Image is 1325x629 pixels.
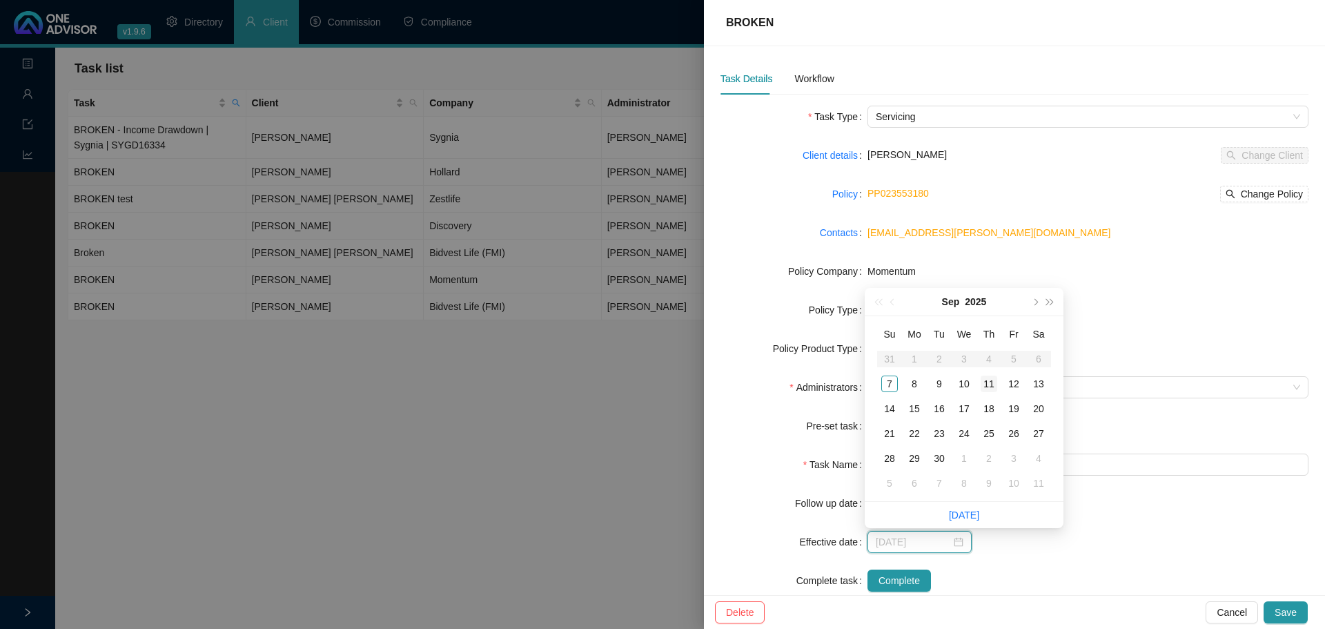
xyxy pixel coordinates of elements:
[1030,376,1047,392] div: 13
[1027,288,1042,316] button: next-year
[931,475,948,492] div: 7
[726,17,774,28] span: BROKEN
[1030,351,1047,367] div: 6
[832,186,858,202] a: Policy
[1026,421,1051,446] td: 2025-09-27
[1030,425,1047,442] div: 27
[789,376,867,398] label: Administrators
[1221,147,1308,164] button: Change Client
[906,400,923,417] div: 15
[952,396,976,421] td: 2025-09-17
[927,471,952,496] td: 2025-10-07
[1005,475,1022,492] div: 10
[1001,322,1026,347] th: Fr
[956,450,972,467] div: 1
[952,446,976,471] td: 2025-10-01
[1220,186,1308,202] button: Change Policy
[1001,421,1026,446] td: 2025-09-26
[902,322,927,347] th: Mo
[1005,400,1022,417] div: 19
[927,322,952,347] th: Tu
[952,471,976,496] td: 2025-10-08
[906,450,923,467] div: 29
[931,376,948,392] div: 9
[976,471,1001,496] td: 2025-10-09
[981,400,997,417] div: 18
[881,450,898,467] div: 28
[1030,475,1047,492] div: 11
[1026,446,1051,471] td: 2025-10-04
[906,425,923,442] div: 22
[902,471,927,496] td: 2025-10-06
[956,475,972,492] div: 8
[906,376,923,392] div: 8
[1005,376,1022,392] div: 12
[1001,396,1026,421] td: 2025-09-19
[976,371,1001,396] td: 2025-09-11
[952,421,976,446] td: 2025-09-24
[803,454,867,476] label: Task Name
[881,475,898,492] div: 5
[1043,288,1058,316] button: super-next-year
[808,106,867,128] label: Task Type
[1001,446,1026,471] td: 2025-10-03
[795,492,867,514] label: Follow up date
[981,475,997,492] div: 9
[788,260,867,282] label: Policy Company
[803,148,858,163] a: Client details
[726,605,754,620] span: Delete
[942,288,960,316] button: month panel
[881,425,898,442] div: 21
[902,396,927,421] td: 2025-09-15
[981,351,997,367] div: 4
[1001,471,1026,496] td: 2025-10-10
[956,400,972,417] div: 17
[931,450,948,467] div: 30
[976,421,1001,446] td: 2025-09-25
[931,400,948,417] div: 16
[1026,322,1051,347] th: Sa
[773,338,867,360] label: Policy Product Type
[877,446,902,471] td: 2025-09-28
[800,531,867,553] label: Effective date
[1217,605,1247,620] span: Cancel
[976,347,1001,371] td: 2025-09-04
[877,347,902,371] td: 2025-08-31
[927,446,952,471] td: 2025-09-30
[956,425,972,442] div: 24
[952,347,976,371] td: 2025-09-03
[877,322,902,347] th: Su
[976,396,1001,421] td: 2025-09-18
[1241,186,1303,202] span: Change Policy
[956,376,972,392] div: 10
[877,371,902,396] td: 2025-09-07
[906,351,923,367] div: 1
[877,471,902,496] td: 2025-10-05
[715,601,765,623] button: Delete
[927,347,952,371] td: 2025-09-02
[902,446,927,471] td: 2025-09-29
[949,510,979,521] a: [DATE]
[794,71,834,86] div: Workflow
[902,347,927,371] td: 2025-09-01
[867,570,931,592] button: Complete
[1026,347,1051,371] td: 2025-09-06
[906,475,923,492] div: 6
[820,225,858,240] a: Contacts
[1005,425,1022,442] div: 26
[1030,400,1047,417] div: 20
[879,573,920,588] span: Complete
[952,322,976,347] th: We
[881,400,898,417] div: 14
[981,450,997,467] div: 2
[877,421,902,446] td: 2025-09-21
[956,351,972,367] div: 3
[1005,351,1022,367] div: 5
[952,371,976,396] td: 2025-09-10
[867,149,947,160] span: [PERSON_NAME]
[965,288,986,316] button: year panel
[931,425,948,442] div: 23
[981,376,997,392] div: 11
[931,351,948,367] div: 2
[902,421,927,446] td: 2025-09-22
